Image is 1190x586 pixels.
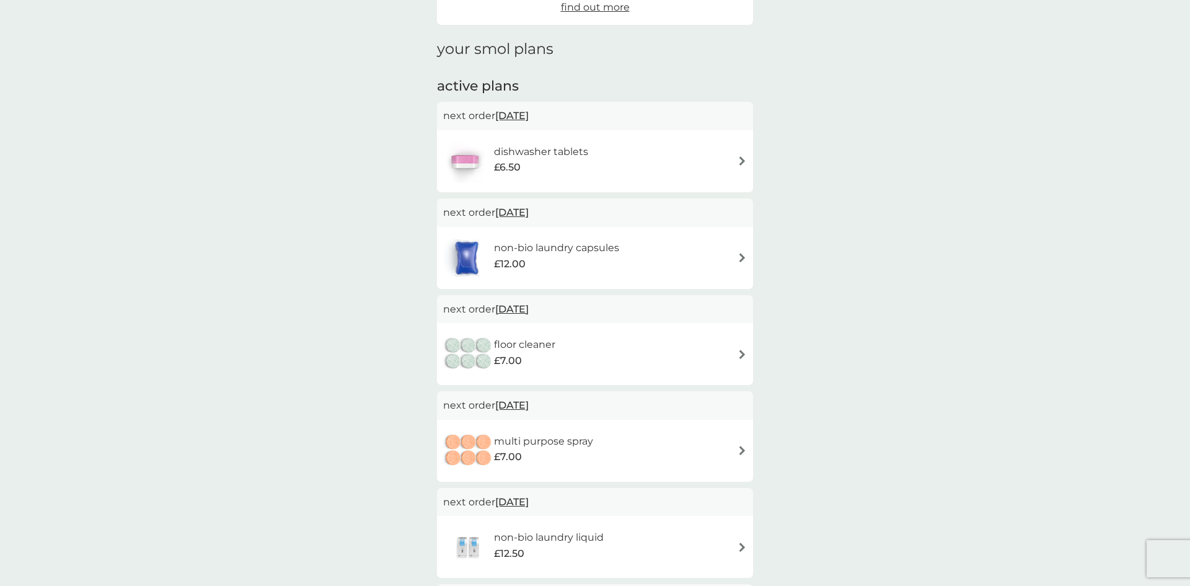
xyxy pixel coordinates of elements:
h6: non-bio laundry liquid [494,530,604,546]
p: next order [443,494,747,510]
span: find out more [561,1,630,13]
span: [DATE] [495,104,529,128]
h1: your smol plans [437,40,753,58]
span: [DATE] [495,297,529,321]
p: next order [443,205,747,221]
img: multi purpose spray [443,429,494,473]
img: arrow right [738,253,747,262]
span: [DATE] [495,490,529,514]
span: £12.00 [494,256,526,272]
span: £7.00 [494,353,522,369]
h6: multi purpose spray [494,433,593,450]
p: next order [443,397,747,414]
p: next order [443,108,747,124]
span: £12.50 [494,546,524,562]
img: non-bio laundry liquid [443,525,494,569]
img: arrow right [738,543,747,552]
h6: dishwasher tablets [494,144,588,160]
span: £6.50 [494,159,521,175]
img: arrow right [738,156,747,166]
span: [DATE] [495,393,529,417]
h6: floor cleaner [494,337,555,353]
img: floor cleaner [443,332,494,376]
img: non-bio laundry capsules [443,236,490,280]
p: next order [443,301,747,317]
img: arrow right [738,446,747,455]
h6: non-bio laundry capsules [494,240,619,256]
span: [DATE] [495,200,529,224]
img: dishwasher tablets [443,140,487,183]
span: £7.00 [494,449,522,465]
img: arrow right [738,350,747,359]
h2: active plans [437,77,753,96]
